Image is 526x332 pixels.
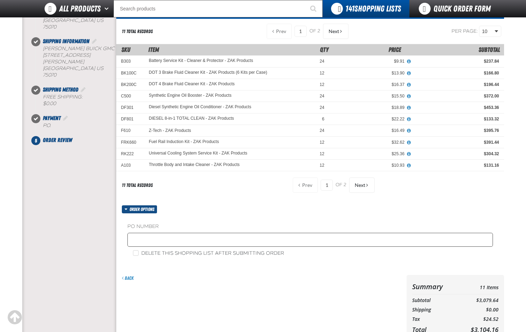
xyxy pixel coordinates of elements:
[122,275,134,281] a: Back
[122,28,153,35] div: 11 total records
[414,163,499,168] div: $131.16
[414,70,499,76] div: $166.80
[334,105,405,110] div: $18.89
[320,140,324,145] span: 12
[334,163,405,168] div: $10.93
[355,182,365,188] span: Next Page
[127,223,493,230] label: PO Number
[320,105,324,110] span: 24
[36,114,116,136] li: Payment. Step 4 of 5. Completed
[116,148,144,159] td: RK222
[414,116,499,122] div: $133.32
[334,116,405,122] div: $22.22
[405,105,414,111] button: View All Prices for Diesel Synthetic Engine Oil Conditioner - ZAK Products
[457,296,498,305] td: $3,079.64
[388,46,401,53] span: Price
[414,140,499,145] div: $391.44
[116,160,144,171] td: A103
[116,102,144,113] td: DF301
[59,2,101,15] span: All Products
[479,46,500,53] span: Subtotal
[96,17,103,23] span: US
[43,52,91,58] span: [STREET_ADDRESS]
[334,70,405,76] div: $13.90
[405,58,414,65] button: View All Prices for Battery Service Kit - Cleaner & Protector - ZAK Products
[349,177,375,193] button: Next Page
[36,86,116,114] li: Shipping Method. Step 3 of 5. Completed
[334,58,405,64] div: $9.91
[149,151,248,156] a: Universal Cooling System Service Kit - ZAK Products
[91,38,98,45] a: Edit Shipping Information
[7,310,22,325] div: Scroll to the top
[116,136,144,148] td: FRK660
[43,94,116,107] div: Free Shipping:
[43,101,56,106] strong: $0.00
[414,82,499,87] div: $196.44
[452,28,478,34] span: Per page:
[414,128,499,133] div: $395.76
[320,82,324,87] span: 12
[149,105,251,110] a: Diesel Synthetic Engine Oil Conditioner - ZAK Products
[334,140,405,145] div: $32.62
[121,46,130,53] a: SKU
[36,37,116,85] li: Shipping Information. Step 2 of 5. Completed
[149,70,267,75] a: DOT 3 Brake Fluid Cleaner Kit - ZAK Products (6 Kits per Case)
[412,305,457,315] th: Shipping
[405,82,414,88] button: View All Prices for DOT 4 Brake Fluid Cleaner Kit - ZAK Products
[414,58,499,64] div: $237.84
[116,56,144,67] td: B303
[43,59,84,65] span: [PERSON_NAME]
[149,82,235,87] a: DOT 4 Brake Fluid Cleaner Kit - ZAK Products
[320,59,324,64] span: 24
[43,46,115,52] span: [PERSON_NAME] Buick GMC
[43,86,78,93] span: Shipping Method
[457,315,498,324] td: $24.52
[149,116,234,121] a: DIESEL 8-in-1 TOTAL CLEAN - ZAK Products
[320,163,324,168] span: 12
[334,93,405,99] div: $15.50
[320,128,324,133] span: 24
[412,280,457,293] th: Summary
[320,94,324,98] span: 24
[405,151,414,157] button: View All Prices for Universal Cooling System Service Kit - ZAK Products
[412,296,457,305] th: Subtotal
[62,115,69,121] a: Edit Payment
[345,4,354,14] strong: 141
[329,29,339,34] span: Next Page
[405,70,414,77] button: View All Prices for DOT 3 Brake Fluid Cleaner Kit - ZAK Products (6 Kits per Case)
[405,128,414,134] button: View All Prices for Z-Tech - ZAK Products
[320,71,324,76] span: 12
[323,24,348,39] button: Next Page
[122,205,157,213] button: Order options
[133,250,284,257] label: Delete this shopping list after submitting order
[80,86,87,93] a: Edit Shipping Method
[116,90,144,102] td: C500
[122,182,153,189] div: 11 total records
[322,117,324,121] span: 6
[295,26,307,37] input: Current page number
[336,182,346,188] span: of 2
[149,128,191,133] a: Z-Tech - ZAK Products
[43,122,116,129] div: P.O.
[129,205,157,213] span: Order options
[43,65,95,71] span: [GEOGRAPHIC_DATA]
[457,280,498,293] td: 11 Items
[149,140,219,144] a: Fuel Rail Induction Kit - ZAK Products
[345,4,401,14] span: Shopping Lists
[149,93,231,98] a: Synthetic Engine Oil Booster - ZAK Products
[334,128,405,133] div: $16.49
[43,17,95,23] span: [GEOGRAPHIC_DATA]
[405,140,414,146] button: View All Prices for Fuel Rail Induction Kit - ZAK Products
[116,67,144,79] td: BK100C
[405,163,414,169] button: View All Prices for Throttle Body and Intake Cleaner - ZAK Products
[412,315,457,324] th: Tax
[405,93,414,100] button: View All Prices for Synthetic Engine Oil Booster - ZAK Products
[116,113,144,125] td: DF801
[43,38,89,45] span: Shipping Information
[309,28,320,34] span: of 2
[116,125,144,136] td: F610
[457,305,498,315] td: $0.00
[320,151,324,156] span: 12
[43,24,56,30] bdo: 75070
